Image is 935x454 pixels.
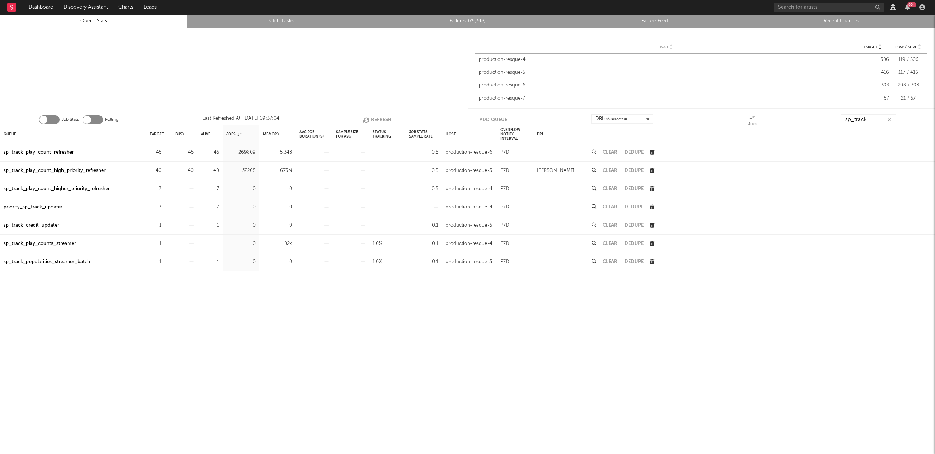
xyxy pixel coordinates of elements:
div: 45 [201,148,219,157]
div: production-resque-4 [479,56,852,64]
div: Sample Size For Avg [336,126,365,142]
a: sp_track_credit_updater [4,221,59,230]
div: 117 / 416 [893,69,924,76]
div: P7D [500,258,510,266]
a: sp_track_play_count_higher_priority_refresher [4,185,110,193]
button: Dedupe [625,168,644,173]
a: sp_track_play_count_refresher [4,148,74,157]
div: 1 [201,258,219,266]
div: 1 [150,221,161,230]
div: P7D [500,185,510,193]
button: Dedupe [625,223,644,228]
span: Target [863,45,877,49]
div: 416 [856,69,889,76]
div: 45 [175,148,194,157]
div: Jobs [748,114,757,128]
div: 1 [150,258,161,266]
div: DRI [595,115,627,123]
button: Refresh [363,114,392,125]
div: 7 [150,185,161,193]
div: Avg Job Duration (s) [299,126,329,142]
div: 0 [226,221,256,230]
div: Job Stats Sample Rate [409,126,438,142]
div: production-resque-5 [446,166,492,175]
label: Job Stats [61,115,79,124]
a: Failure Feed [565,17,744,26]
div: 675M [263,166,292,175]
div: 40 [150,166,161,175]
div: Target [150,126,164,142]
a: Queue Stats [4,17,183,26]
div: 393 [856,82,889,89]
div: Status Tracking [373,126,402,142]
div: 0 [263,203,292,212]
div: Overflow Notify Interval [500,126,530,142]
a: Recent Changes [752,17,931,26]
div: P7D [500,239,510,248]
div: DRI [537,126,543,142]
div: production-resque-4 [446,239,492,248]
div: 0.5 [409,148,438,157]
div: 0 [263,258,292,266]
div: 0.1 [409,221,438,230]
div: [PERSON_NAME] [537,166,575,175]
button: Clear [603,168,617,173]
button: Dedupe [625,186,644,191]
button: Dedupe [625,241,644,246]
div: 40 [175,166,194,175]
div: Jobs [226,126,241,142]
button: Dedupe [625,205,644,209]
button: Clear [603,241,617,246]
div: sp_track_play_counts_streamer [4,239,76,248]
div: production-resque-7 [479,95,852,102]
div: 0.5 [409,166,438,175]
div: production-resque-6 [446,148,492,157]
div: production-resque-5 [479,69,852,76]
a: Batch Tasks [191,17,370,26]
div: production-resque-4 [446,185,492,193]
div: 40 [201,166,219,175]
div: 99 + [907,2,916,7]
div: 5.34B [263,148,292,157]
div: 7 [201,185,219,193]
div: sp_track_play_count_high_priority_refresher [4,166,106,175]
div: 45 [150,148,161,157]
div: 7 [201,203,219,212]
div: 0 [263,185,292,193]
div: 102k [263,239,292,248]
div: 0.1 [409,258,438,266]
a: priority_sp_track_updater [4,203,62,212]
div: Alive [201,126,210,142]
div: 0 [226,185,256,193]
div: 0 [226,203,256,212]
div: 1 [201,221,219,230]
a: sp_track_popularities_streamer_batch [4,258,90,266]
div: 0.5 [409,185,438,193]
input: Search... [841,114,896,125]
button: + Add Queue [476,114,507,125]
div: production-resque-5 [446,221,492,230]
div: P7D [500,148,510,157]
button: 99+ [905,4,910,10]
div: Queue [4,126,16,142]
button: Clear [603,186,617,191]
div: Memory [263,126,279,142]
div: 0 [226,258,256,266]
div: 0 [263,221,292,230]
div: Host [446,126,456,142]
span: Host [659,45,668,49]
div: P7D [500,221,510,230]
div: 208 / 393 [893,82,924,89]
div: 1 [150,239,161,248]
button: Clear [603,150,617,155]
div: 32268 [226,166,256,175]
div: production-resque-5 [446,258,492,266]
div: P7D [500,203,510,212]
div: 0.1 [409,239,438,248]
div: 0 [226,239,256,248]
div: 1.0% [373,239,382,248]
